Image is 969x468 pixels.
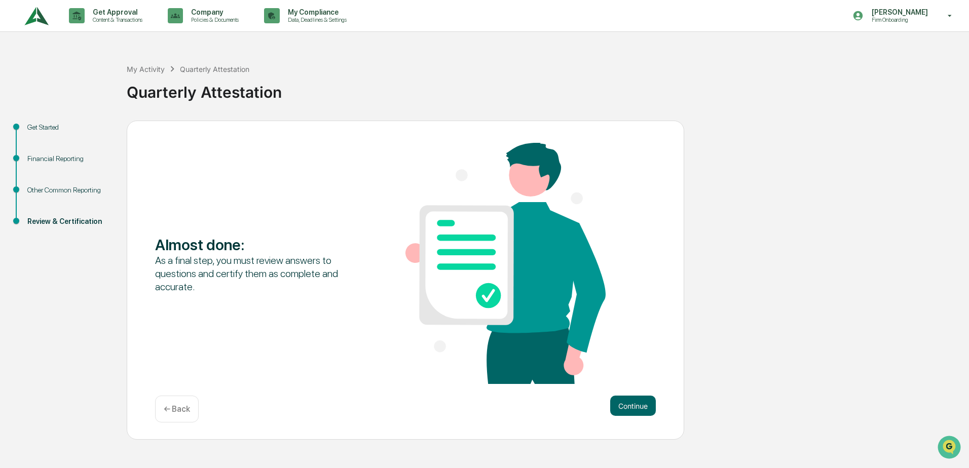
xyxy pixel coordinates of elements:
img: logo [24,2,49,30]
p: Data, Deadlines & Settings [280,16,352,23]
p: [PERSON_NAME] [864,8,933,16]
span: Pylon [101,172,123,179]
span: Data Lookup [20,147,64,157]
iframe: Open customer support [937,435,964,462]
a: 🔎Data Lookup [6,143,68,161]
span: Attestations [84,128,126,138]
div: Start new chat [34,77,166,88]
a: 🖐️Preclearance [6,124,69,142]
div: Almost done : [155,236,355,254]
div: Quarterly Attestation [127,75,964,101]
div: Get Started [27,122,110,133]
div: We're available if you need us! [34,88,128,96]
p: How can we help? [10,21,184,37]
div: Other Common Reporting [27,185,110,196]
img: Almost done [405,143,606,384]
div: Financial Reporting [27,153,110,164]
div: 🔎 [10,148,18,156]
div: 🖐️ [10,129,18,137]
button: Start new chat [172,81,184,93]
p: Company [183,8,244,16]
p: Content & Transactions [85,16,147,23]
span: Preclearance [20,128,65,138]
p: ← Back [164,404,190,414]
div: Quarterly Attestation [180,65,249,73]
div: 🗄️ [73,129,82,137]
div: My Activity [127,65,165,73]
a: 🗄️Attestations [69,124,130,142]
p: My Compliance [280,8,352,16]
a: Powered byPylon [71,171,123,179]
div: Review & Certification [27,216,110,227]
p: Policies & Documents [183,16,244,23]
p: Get Approval [85,8,147,16]
button: Continue [610,396,656,416]
img: 1746055101610-c473b297-6a78-478c-a979-82029cc54cd1 [10,77,28,96]
div: As a final step, you must review answers to questions and certify them as complete and accurate. [155,254,355,293]
p: Firm Onboarding [864,16,933,23]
